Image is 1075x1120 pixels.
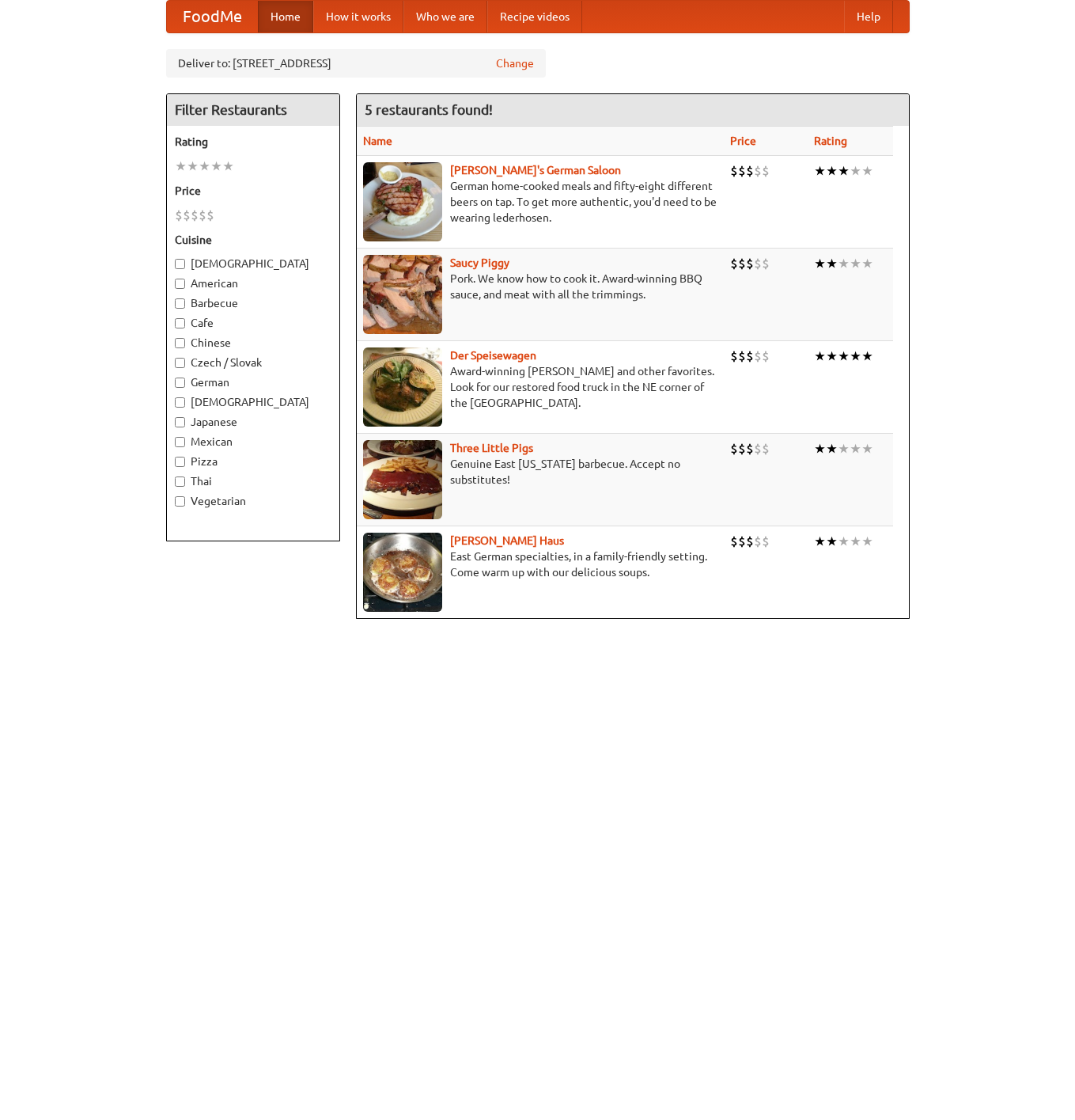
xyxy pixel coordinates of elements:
[754,440,762,457] li: $
[746,347,754,365] li: $
[487,1,582,32] a: Recipe videos
[363,162,442,241] img: esthers.jpg
[861,162,873,180] li: ★
[175,279,185,289] input: American
[861,533,873,550] li: ★
[496,55,534,71] a: Change
[363,255,442,334] img: saucy.jpg
[861,347,873,365] li: ★
[175,434,331,450] label: Mexican
[814,135,847,147] a: Rating
[167,1,258,32] a: FoodMe
[175,355,331,370] label: Czech / Slovak
[175,493,331,509] label: Vegetarian
[206,207,214,224] li: $
[762,347,770,365] li: $
[850,162,861,180] li: ★
[450,256,509,269] a: Saucy Piggy
[222,158,234,175] li: ★
[313,1,403,32] a: How it works
[838,440,850,457] li: ★
[167,94,339,126] h4: Filter Restaurants
[730,162,738,180] li: $
[199,158,210,175] li: ★
[363,363,717,411] p: Award-winning [PERSON_NAME] and other favorites. Look for our restored food truck in the NE corne...
[175,496,185,507] input: Vegetarian
[826,440,838,457] li: ★
[175,437,185,447] input: Mexican
[175,207,183,224] li: $
[175,134,331,150] h5: Rating
[450,349,536,362] a: Der Speisewagen
[844,1,893,32] a: Help
[175,275,331,291] label: American
[861,440,873,457] li: ★
[850,533,861,550] li: ★
[450,442,533,454] a: Three Little Pigs
[738,162,746,180] li: $
[814,162,826,180] li: ★
[175,476,185,487] input: Thai
[199,207,206,224] li: $
[730,440,738,457] li: $
[363,549,717,580] p: East German specialties, in a family-friendly setting. Come warm up with our delicious soups.
[175,338,185,348] input: Chinese
[738,533,746,550] li: $
[730,533,738,550] li: $
[175,457,185,467] input: Pizza
[183,207,191,224] li: $
[175,183,331,199] h5: Price
[754,347,762,365] li: $
[754,162,762,180] li: $
[746,255,754,272] li: $
[363,440,442,519] img: littlepigs.jpg
[814,255,826,272] li: ★
[363,533,442,612] img: kohlhaus.jpg
[175,335,331,351] label: Chinese
[175,454,331,469] label: Pizza
[175,417,185,427] input: Japanese
[850,255,861,272] li: ★
[403,1,487,32] a: Who we are
[762,162,770,180] li: $
[738,347,746,365] li: $
[175,259,185,269] input: [DEMOGRAPHIC_DATA]
[450,164,621,177] a: [PERSON_NAME]'s German Saloon
[363,347,442,427] img: speisewagen.jpg
[814,440,826,457] li: ★
[363,456,717,488] p: Genuine East [US_STATE] barbecue. Accept no substitutes!
[450,534,564,547] b: [PERSON_NAME] Haus
[365,102,493,117] ng-pluralize: 5 restaurants found!
[175,158,187,175] li: ★
[850,347,861,365] li: ★
[730,135,756,147] a: Price
[363,271,717,302] p: Pork. We know how to cook it. Award-winning BBQ sauce, and meat with all the trimmings.
[762,533,770,550] li: $
[826,255,838,272] li: ★
[175,295,331,311] label: Barbecue
[175,358,185,368] input: Czech / Slovak
[738,255,746,272] li: $
[762,255,770,272] li: $
[175,394,331,410] label: [DEMOGRAPHIC_DATA]
[746,162,754,180] li: $
[175,298,185,309] input: Barbecue
[826,533,838,550] li: ★
[191,207,199,224] li: $
[363,135,392,147] a: Name
[746,533,754,550] li: $
[814,533,826,550] li: ★
[363,178,717,226] p: German home-cooked meals and fifty-eight different beers on tap. To get more authentic, you'd nee...
[838,255,850,272] li: ★
[175,318,185,328] input: Cafe
[826,162,838,180] li: ★
[746,440,754,457] li: $
[814,347,826,365] li: ★
[166,49,546,78] div: Deliver to: [STREET_ADDRESS]
[187,158,199,175] li: ★
[730,347,738,365] li: $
